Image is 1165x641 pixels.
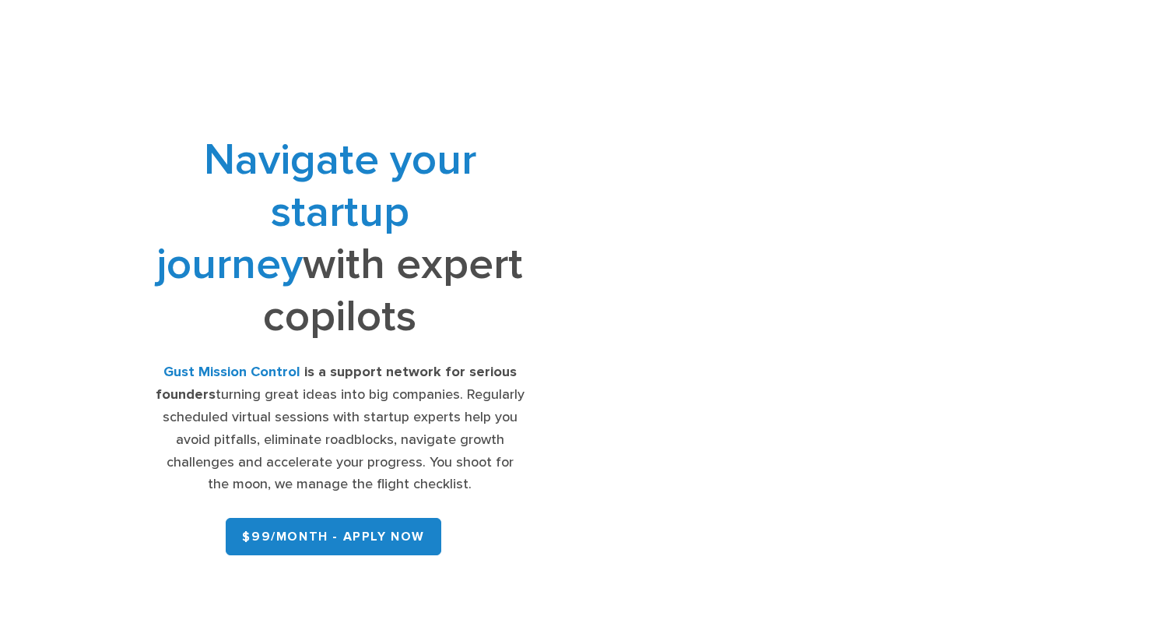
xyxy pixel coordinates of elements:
span: Navigate your startup journey [156,134,476,291]
a: $99/month - APPLY NOW [226,518,441,555]
h1: with expert copilots [155,134,525,343]
strong: is a support network for serious founders [156,364,517,403]
strong: Gust Mission Control [163,364,300,380]
div: turning great ideas into big companies. Regularly scheduled virtual sessions with startup experts... [155,361,525,496]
